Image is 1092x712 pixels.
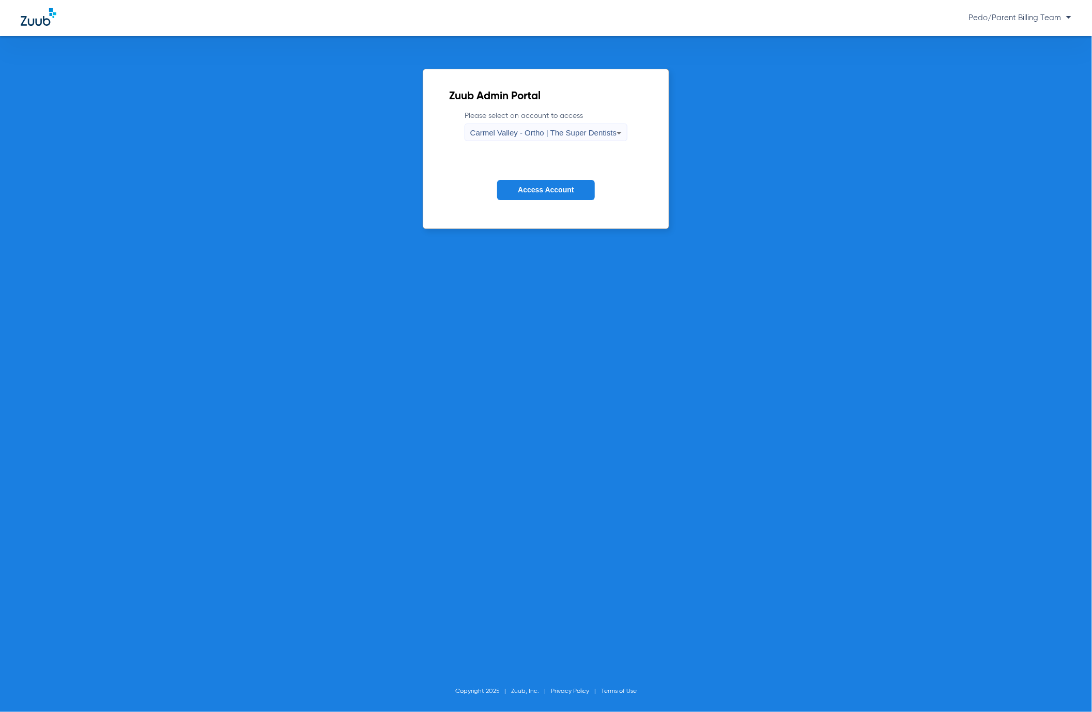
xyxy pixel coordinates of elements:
[470,128,617,137] span: Carmel Valley - Ortho | The Super Dentists
[518,186,574,194] span: Access Account
[449,92,643,102] h2: Zuub Admin Portal
[497,180,594,200] button: Access Account
[465,111,627,141] label: Please select an account to access
[455,686,511,696] li: Copyright 2025
[511,686,551,696] li: Zuub, Inc.
[21,8,56,26] img: Zuub Logo
[1040,662,1092,712] iframe: Chat Widget
[551,688,589,694] a: Privacy Policy
[601,688,637,694] a: Terms of Use
[968,14,1071,22] span: Pedo/Parent Billing Team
